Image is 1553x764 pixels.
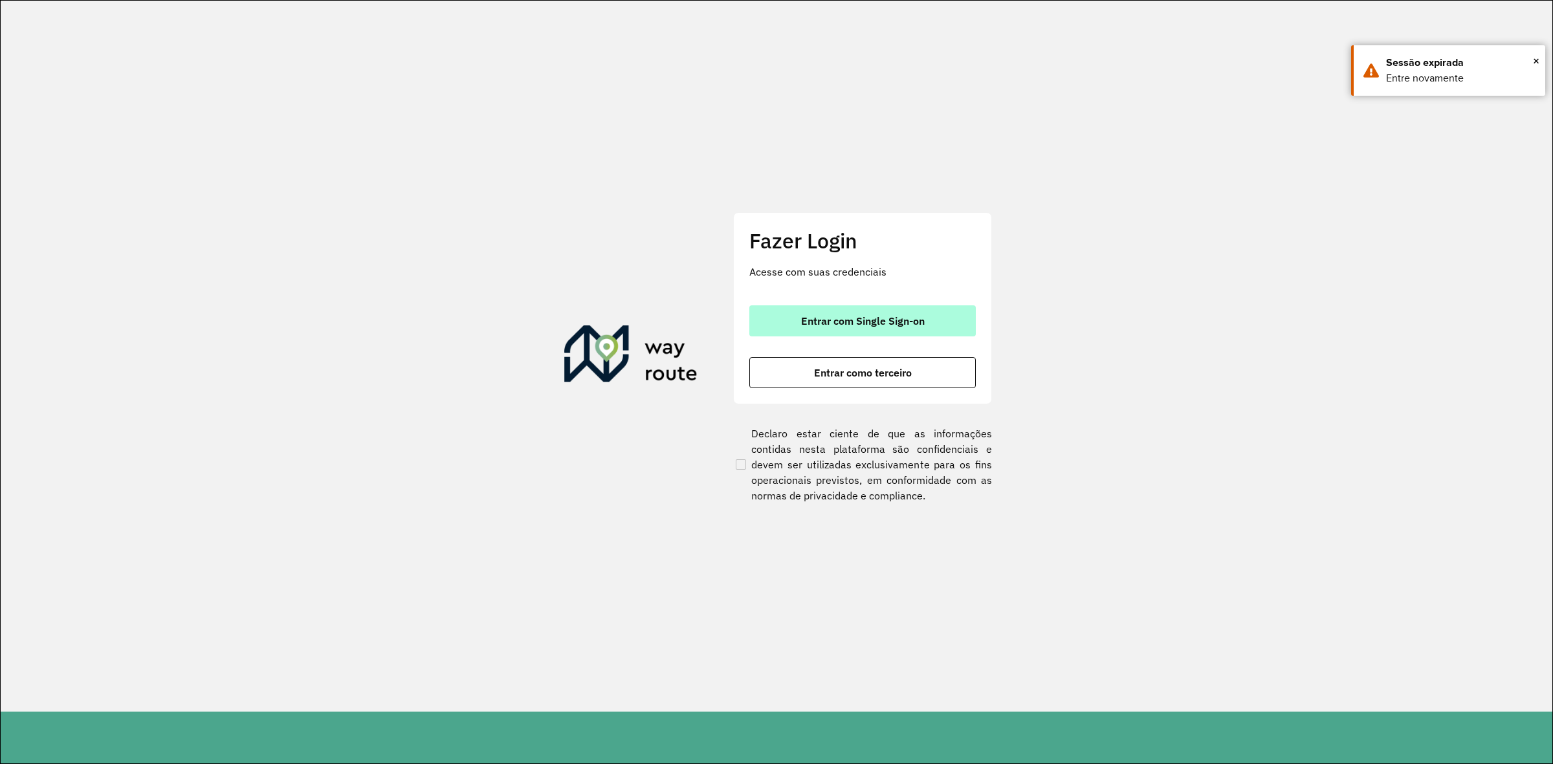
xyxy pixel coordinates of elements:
div: Entre novamente [1386,71,1536,86]
p: Acesse com suas credenciais [749,264,976,279]
img: Roteirizador AmbevTech [564,325,698,387]
span: × [1533,51,1539,71]
button: button [749,357,976,388]
h2: Fazer Login [749,228,976,253]
span: Entrar com Single Sign-on [801,316,925,326]
div: Sessão expirada [1386,55,1536,71]
span: Entrar como terceiro [814,367,912,378]
button: Close [1533,51,1539,71]
button: button [749,305,976,336]
label: Declaro estar ciente de que as informações contidas nesta plataforma são confidenciais e devem se... [733,426,992,503]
